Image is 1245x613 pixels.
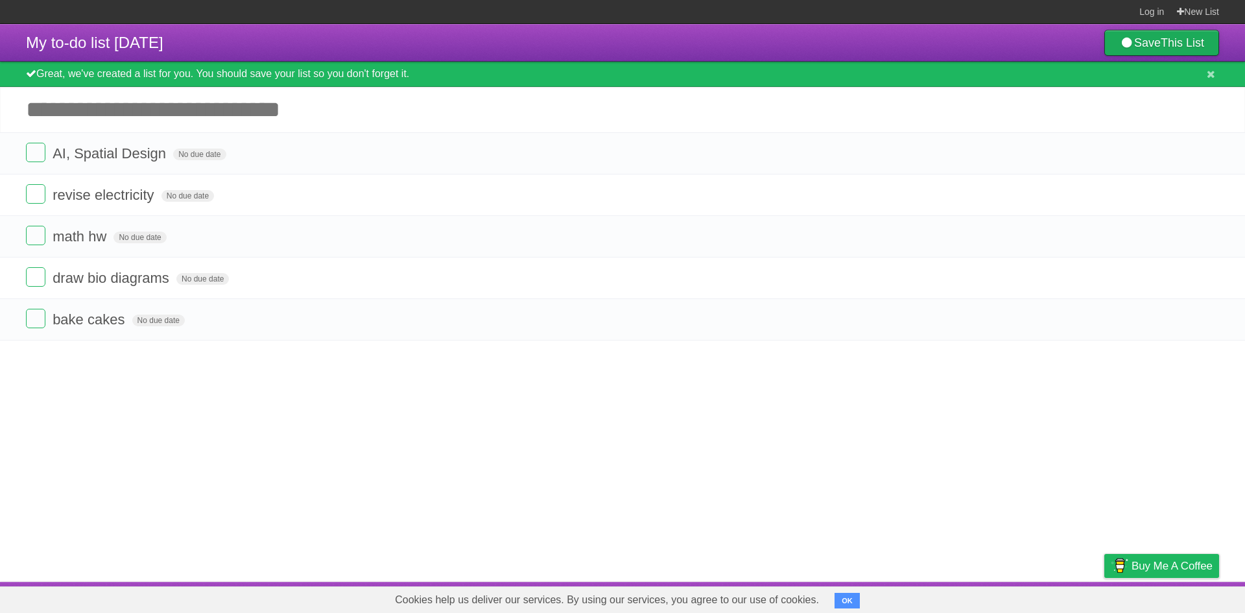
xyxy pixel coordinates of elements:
span: bake cakes [53,311,128,328]
label: Done [26,226,45,245]
a: Buy me a coffee [1104,554,1219,578]
button: OK [835,593,860,608]
label: Done [26,184,45,204]
span: Cookies help us deliver our services. By using our services, you agree to our use of cookies. [382,587,832,613]
a: Privacy [1087,585,1121,610]
span: My to-do list [DATE] [26,34,163,51]
a: Suggest a feature [1137,585,1219,610]
span: math hw [53,228,110,245]
span: No due date [132,315,185,326]
label: Done [26,267,45,287]
span: No due date [161,190,214,202]
span: revise electricity [53,187,157,203]
span: Buy me a coffee [1132,555,1213,577]
a: About [932,585,959,610]
a: Developers [975,585,1027,610]
img: Buy me a coffee [1111,555,1128,577]
span: No due date [173,149,226,160]
span: No due date [176,273,229,285]
span: draw bio diagrams [53,270,172,286]
span: No due date [113,232,166,243]
span: AI, Spatial Design [53,145,169,162]
label: Done [26,143,45,162]
a: SaveThis List [1104,30,1219,56]
a: Terms [1043,585,1072,610]
b: This List [1161,36,1204,49]
label: Done [26,309,45,328]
